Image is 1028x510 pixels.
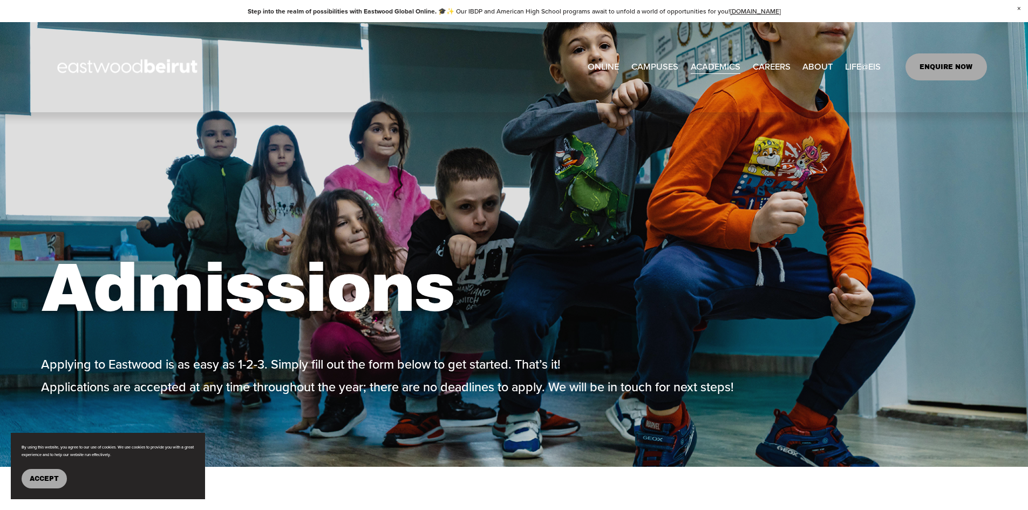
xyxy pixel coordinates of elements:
[730,6,781,16] a: [DOMAIN_NAME]
[631,58,678,76] a: folder dropdown
[802,58,833,76] a: folder dropdown
[802,59,833,75] span: ABOUT
[30,475,59,482] span: Accept
[906,53,987,80] a: ENQUIRE NOW
[22,469,67,488] button: Accept
[41,353,749,398] p: Applying to Eastwood is as easy as 1-2-3. Simply fill out the form below to get started. That’s i...
[691,58,740,76] a: folder dropdown
[41,39,217,94] img: EastwoodIS Global Site
[845,58,881,76] a: folder dropdown
[11,433,205,499] section: Cookie banner
[753,58,791,76] a: CAREERS
[41,248,987,330] h1: Admissions
[631,59,678,75] span: CAMPUSES
[588,58,619,76] a: ONLINE
[845,59,881,75] span: LIFE@EIS
[691,59,740,75] span: ACADEMICS
[22,444,194,458] p: By using this website, you agree to our use of cookies. We use cookies to provide you with a grea...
